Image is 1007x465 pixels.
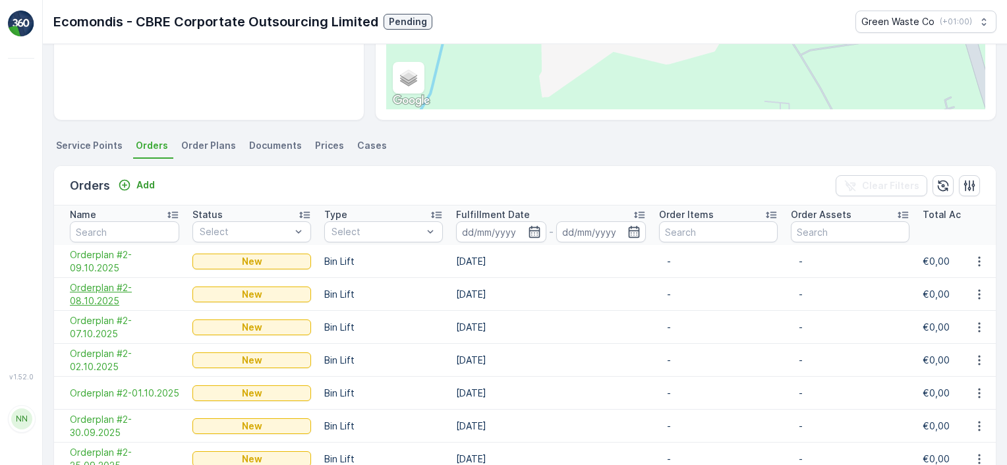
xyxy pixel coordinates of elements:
[357,139,387,152] span: Cases
[799,255,902,268] p: -
[791,208,851,221] p: Order Assets
[181,139,236,152] span: Order Plans
[324,288,443,301] p: Bin Lift
[242,420,262,433] p: New
[192,254,311,269] button: New
[799,387,902,400] p: -
[249,139,302,152] span: Documents
[862,179,919,192] p: Clear Filters
[53,12,378,32] p: Ecomondis - CBRE Corportate Outsourcing Limited
[56,139,123,152] span: Service Points
[389,92,433,109] a: Open this area in Google Maps (opens a new window)
[70,387,179,400] a: Orderplan #2-01.10.2025
[389,15,427,28] p: Pending
[389,92,433,109] img: Google
[11,408,32,429] div: NN
[456,221,546,242] input: dd/mm/yyyy
[394,63,423,92] a: Layers
[855,11,996,33] button: Green Waste Co(+01:00)
[799,288,902,301] p: -
[667,354,770,367] p: -
[449,245,652,278] td: [DATE]
[923,387,950,398] span: €0,00
[242,387,262,400] p: New
[449,377,652,410] td: [DATE]
[8,11,34,37] img: logo
[70,248,179,275] a: Orderplan #2-09.10.2025
[836,175,927,196] button: Clear Filters
[923,288,950,300] span: €0,00
[136,139,168,152] span: Orders
[242,354,262,367] p: New
[324,420,443,433] p: Bin Lift
[449,410,652,443] td: [DATE]
[556,221,647,242] input: dd/mm/yyyy
[449,278,652,311] td: [DATE]
[449,311,652,344] td: [DATE]
[799,420,902,433] p: -
[923,420,950,431] span: €0,00
[70,314,179,341] a: Orderplan #2-07.10.2025
[384,14,432,30] button: Pending
[8,383,34,454] button: NN
[192,208,223,221] p: Status
[923,453,950,464] span: €0,00
[667,321,770,334] p: -
[8,373,34,381] span: v 1.52.0
[192,287,311,302] button: New
[667,387,770,400] p: -
[70,347,179,373] a: Orderplan #2-02.10.2025
[192,319,311,335] button: New
[192,352,311,368] button: New
[659,208,714,221] p: Order Items
[242,288,262,301] p: New
[449,344,652,377] td: [DATE]
[667,420,770,433] p: -
[456,208,530,221] p: Fulfillment Date
[667,288,770,301] p: -
[70,413,179,439] a: Orderplan #2-30.09.2025
[242,255,262,268] p: New
[799,321,902,334] p: -
[940,16,972,27] p: ( +01:00 )
[70,208,96,221] p: Name
[923,208,1004,221] p: Total Actual Price
[70,177,110,195] p: Orders
[667,255,770,268] p: -
[113,177,160,193] button: Add
[799,354,902,367] p: -
[923,321,950,333] span: €0,00
[324,354,443,367] p: Bin Lift
[70,221,179,242] input: Search
[659,221,778,242] input: Search
[192,385,311,401] button: New
[549,224,554,240] p: -
[70,281,179,308] a: Orderplan #2-08.10.2025
[324,387,443,400] p: Bin Lift
[136,178,155,192] p: Add
[200,225,291,238] p: Select
[324,321,443,334] p: Bin Lift
[315,139,344,152] span: Prices
[324,255,443,268] p: Bin Lift
[331,225,422,238] p: Select
[923,354,950,366] span: €0,00
[791,221,909,242] input: Search
[324,208,347,221] p: Type
[861,15,935,28] p: Green Waste Co
[923,256,950,267] span: €0,00
[192,418,311,434] button: New
[242,321,262,334] p: New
